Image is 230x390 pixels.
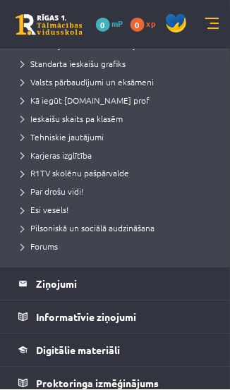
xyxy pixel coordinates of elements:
[21,167,216,180] a: R1TV skolēnu pašpārvalde
[21,57,216,70] a: Standarta ieskaišu grafiks
[36,301,212,334] legend: Informatīvie ziņojumi
[21,240,216,253] a: Forums
[21,58,126,69] span: Standarta ieskaišu grafiks
[131,18,145,32] span: 0
[21,149,216,162] a: Karjeras izglītība
[21,112,216,125] a: Ieskaišu skaits pa klasēm
[21,75,216,88] a: Valsts pārbaudījumi un eksāmeni
[18,334,212,367] a: Digitālie materiāli
[16,14,83,35] a: Rīgas 1. Tālmācības vidusskola
[21,241,58,252] span: Forums
[21,186,83,197] span: Par drošu vidi!
[21,76,154,87] span: Valsts pārbaudījumi un eksāmeni
[21,168,129,179] span: R1TV skolēnu pašpārvalde
[131,18,163,29] a: 0 xp
[147,18,156,29] span: xp
[112,18,123,29] span: mP
[36,377,159,390] span: Proktoringa izmēģinājums
[21,95,150,106] span: Kā iegūt [DOMAIN_NAME] prof
[18,268,212,300] a: Ziņojumi
[21,223,155,234] span: Pilsoniskā un sociālā audzināšana
[21,113,123,124] span: Ieskaišu skaits pa klasēm
[21,150,92,161] span: Karjeras izglītība
[96,18,110,32] span: 0
[18,301,212,334] a: Informatīvie ziņojumi
[21,131,104,142] span: Tehniskie jautājumi
[21,185,216,198] a: Par drošu vidi!
[21,222,216,235] a: Pilsoniskā un sociālā audzināšana
[21,130,216,143] a: Tehniskie jautājumi
[21,204,216,217] a: Esi vesels!
[21,94,216,106] a: Kā iegūt [DOMAIN_NAME] prof
[21,205,68,216] span: Esi vesels!
[36,268,212,300] legend: Ziņojumi
[36,344,120,357] span: Digitālie materiāli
